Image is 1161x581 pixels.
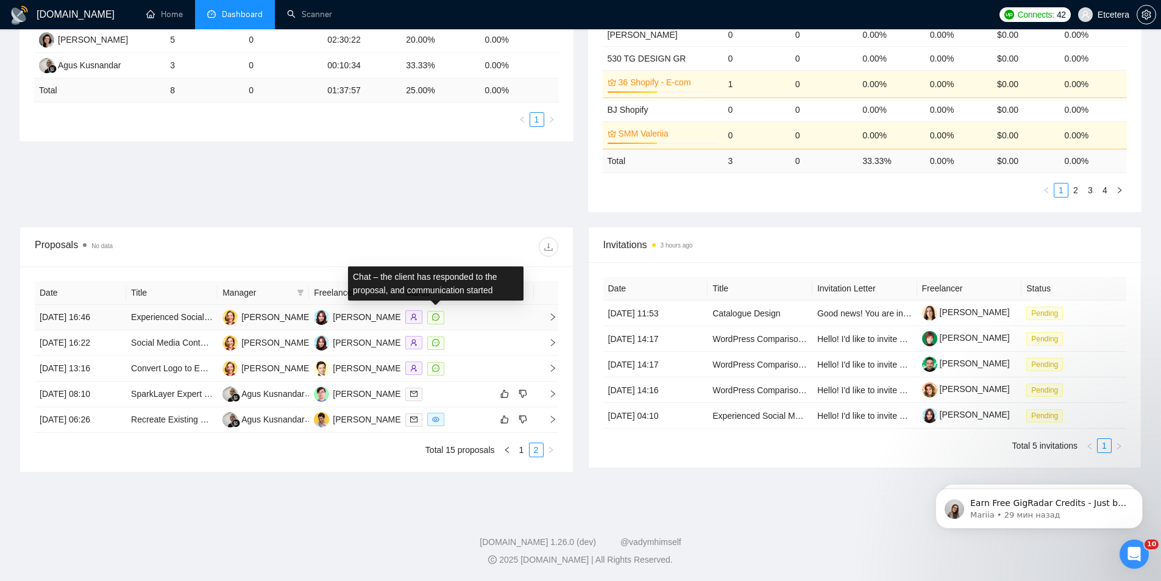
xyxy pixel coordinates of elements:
[608,78,616,87] span: crown
[519,389,527,399] span: dislike
[222,412,238,427] img: AK
[1098,184,1112,197] a: 4
[207,10,216,18] span: dashboard
[790,46,857,70] td: 0
[222,9,263,20] span: Dashboard
[917,463,1161,548] iframe: Intercom notifications сообщение
[1012,438,1078,453] li: Total 5 invitations
[922,331,937,346] img: c1Yz1V5vTkFBIK6lnZKICux94CK7NJh7mMOvUEmt1RGeaFBAi1QHuau63OPw6vGT8z
[126,382,218,407] td: SparkLayer Expert Needed for B2B Wholesale Setup
[922,305,937,321] img: c1xla-haZDe3rTgCpy3_EKqnZ9bE1jCu9HkBpl3J4QwgQIcLjIh-6uLdGjM-EeUJe5
[309,281,400,305] th: Freelancer
[1060,98,1127,121] td: 0.00%
[530,113,544,126] a: 1
[432,339,439,346] span: message
[708,326,812,352] td: WordPress Comparison Blog Site Development
[410,390,417,397] span: mail
[723,98,790,121] td: 0
[35,382,126,407] td: [DATE] 08:10
[1057,8,1066,21] span: 42
[35,281,126,305] th: Date
[314,363,403,372] a: AM[PERSON_NAME]
[480,53,558,79] td: 0.00%
[1026,383,1063,397] span: Pending
[432,313,439,321] span: message
[529,443,544,457] li: 2
[244,27,322,53] td: 0
[544,443,558,457] li: Next Page
[790,23,857,46] td: 0
[1026,332,1063,346] span: Pending
[410,339,417,346] span: user-add
[294,283,307,302] span: filter
[131,415,287,424] a: Recreate Existing Website on WordPress
[1043,187,1050,194] span: left
[1120,540,1149,569] iframe: Intercom live chat
[401,79,480,102] td: 25.00 %
[708,403,812,429] td: Experienced Social Media Marketing Manager Needed
[35,330,126,356] td: [DATE] 16:22
[922,408,937,423] img: c1K4qsFmwl1fe1W2XsKAweDOMujsMWonGNmE8sH7Md5VWSNKqM96jxgH9sjcZoD8G3
[58,33,128,46] div: [PERSON_NAME]
[297,289,304,296] span: filter
[516,412,530,427] button: dislike
[244,53,322,79] td: 0
[539,313,557,321] span: right
[314,335,329,351] img: VM
[432,416,439,423] span: eye
[10,5,29,25] img: logo
[608,129,616,138] span: crown
[322,79,401,102] td: 01:37:57
[925,149,992,173] td: 0.00 %
[314,388,403,398] a: DM[PERSON_NAME]
[992,149,1059,173] td: $ 0.00
[723,149,790,173] td: 3
[603,352,708,377] td: [DATE] 14:17
[1082,438,1097,453] button: left
[222,335,238,351] img: AM
[857,70,925,98] td: 0.00%
[603,277,708,301] th: Date
[712,411,919,421] a: Experienced Social Media Marketing Manager Needed
[241,310,311,324] div: [PERSON_NAME]
[218,281,309,305] th: Manager
[500,443,514,457] li: Previous Page
[1026,359,1068,369] a: Pending
[287,9,332,20] a: searchScanner
[925,98,992,121] td: 0.00%
[1026,333,1068,343] a: Pending
[348,266,524,301] div: Chat – the client has responded to the proposal, and communication started
[410,365,417,372] span: user-add
[608,54,686,63] a: 530 TG DESIGN GR
[222,414,305,424] a: AKAgus Kusnandar
[34,79,165,102] td: Total
[1098,439,1111,452] a: 1
[515,112,530,127] li: Previous Page
[39,34,128,44] a: TT[PERSON_NAME]
[126,356,218,382] td: Convert Logo to Embroidery File Format
[410,416,417,423] span: mail
[1060,46,1127,70] td: 0.00%
[480,79,558,102] td: 0.00 %
[857,121,925,149] td: 0.00%
[539,390,557,398] span: right
[992,121,1059,149] td: $0.00
[1137,10,1156,20] a: setting
[712,385,892,395] a: WordPress Comparison Blog Site Development
[544,112,559,127] li: Next Page
[608,30,678,40] a: [PERSON_NAME]
[314,337,403,347] a: VM[PERSON_NAME]
[146,9,183,20] a: homeHome
[708,301,812,326] td: Catalogue Design
[1060,70,1127,98] td: 0.00%
[1112,183,1127,198] button: right
[314,361,329,376] img: AM
[1054,184,1068,197] a: 1
[544,443,558,457] button: right
[39,60,121,70] a: AKAgus Kusnandar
